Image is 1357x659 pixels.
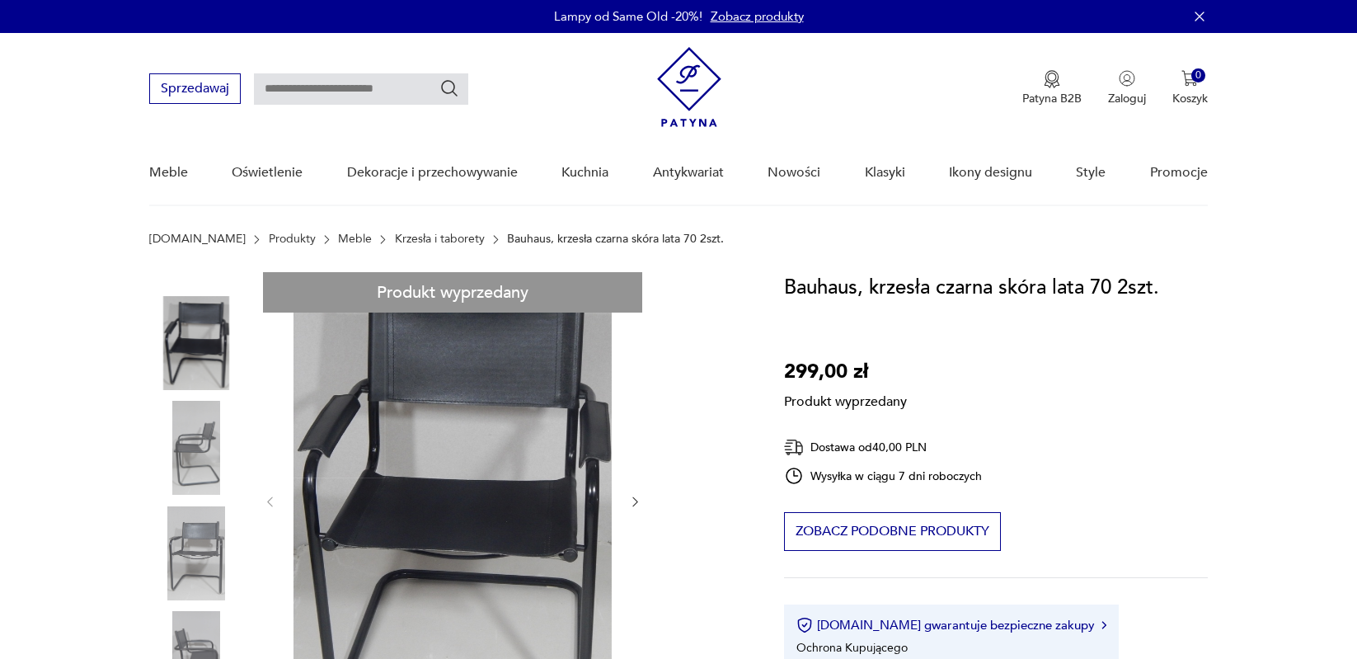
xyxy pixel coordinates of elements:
a: Meble [149,141,188,205]
p: Bauhaus, krzesła czarna skóra lata 70 2szt. [507,233,724,246]
a: Kuchnia [561,141,608,205]
div: Dostawa od 40,00 PLN [784,437,982,458]
p: Zaloguj [1108,91,1146,106]
a: Style [1076,141,1106,205]
a: [DOMAIN_NAME] [149,233,246,246]
a: Klasyki [865,141,905,205]
img: Ikona dostawy [784,437,804,458]
a: Nowości [768,141,820,205]
img: Ikona certyfikatu [796,617,813,633]
a: Oświetlenie [232,141,303,205]
button: [DOMAIN_NAME] gwarantuje bezpieczne zakupy [796,617,1106,633]
a: Promocje [1150,141,1208,205]
div: Wysyłka w ciągu 7 dni roboczych [784,466,982,486]
a: Ikona medaluPatyna B2B [1022,70,1082,106]
a: Dekoracje i przechowywanie [347,141,518,205]
button: 0Koszyk [1172,70,1208,106]
a: Antykwariat [653,141,724,205]
img: Ikona medalu [1044,70,1060,88]
a: Sprzedawaj [149,84,241,96]
img: Ikona strzałki w prawo [1101,621,1106,629]
p: 299,00 zł [784,356,907,388]
p: Koszyk [1172,91,1208,106]
li: Ochrona Kupującego [796,640,908,656]
button: Zaloguj [1108,70,1146,106]
a: Zobacz produkty [711,8,804,25]
button: Zobacz podobne produkty [784,512,1001,551]
a: Meble [338,233,372,246]
p: Patyna B2B [1022,91,1082,106]
button: Szukaj [439,78,459,98]
img: Ikonka użytkownika [1119,70,1135,87]
img: Ikona koszyka [1181,70,1198,87]
h1: Bauhaus, krzesła czarna skóra lata 70 2szt. [784,272,1159,304]
a: Krzesła i taborety [395,233,485,246]
img: Patyna - sklep z meblami i dekoracjami vintage [657,47,721,127]
div: 0 [1191,68,1205,82]
button: Patyna B2B [1022,70,1082,106]
p: Produkt wyprzedany [784,388,907,411]
button: Sprzedawaj [149,73,241,104]
p: Lampy od Same Old -20%! [554,8,702,25]
a: Produkty [269,233,316,246]
a: Ikony designu [949,141,1032,205]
